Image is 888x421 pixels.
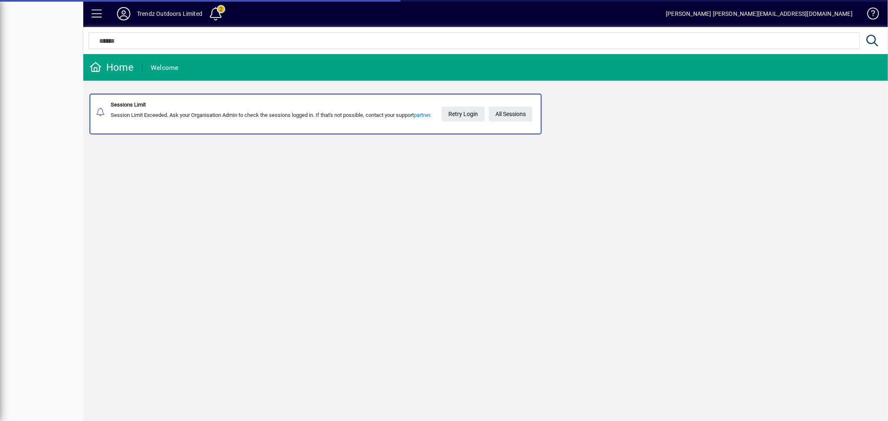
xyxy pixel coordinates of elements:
[151,61,179,74] div: Welcome
[448,107,478,121] span: Retry Login
[666,7,853,20] div: [PERSON_NAME] [PERSON_NAME][EMAIL_ADDRESS][DOMAIN_NAME]
[110,6,137,21] button: Profile
[489,106,532,121] a: All Sessions
[861,2,878,29] a: Knowledge Base
[442,106,485,121] button: Retry Login
[495,107,526,121] span: All Sessions
[111,111,431,119] div: Session Limit Exceeded. Ask your Organisation Admin to check the sessions logged in. If that's no...
[90,61,134,74] div: Home
[414,112,430,118] a: partner
[137,7,202,20] div: Trendz Outdoors Limited
[83,94,888,134] app-alert-notification-menu-item: Sessions Limit
[111,101,431,109] div: Sessions Limit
